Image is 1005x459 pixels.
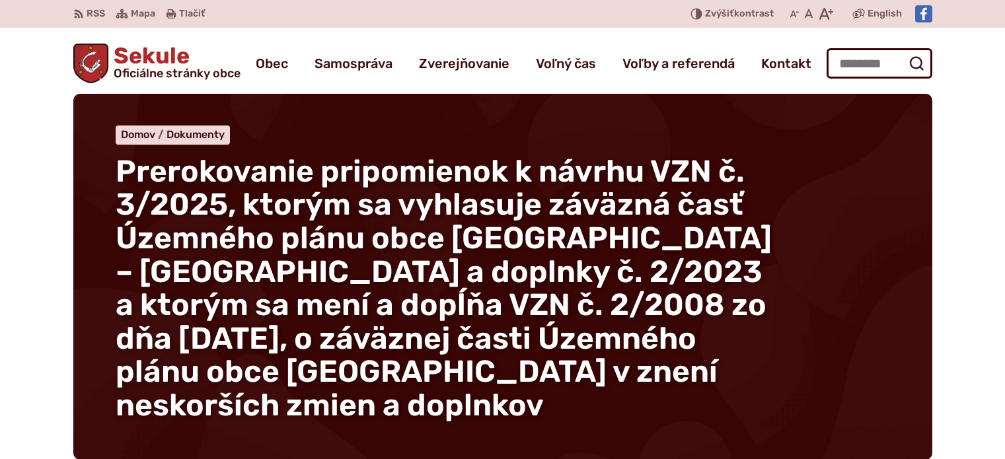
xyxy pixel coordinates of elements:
[73,44,109,83] img: Prejsť na domovskú stránku
[121,128,155,141] span: Domov
[131,6,155,22] span: Mapa
[705,8,734,19] span: Zvýšiť
[705,9,774,20] span: kontrast
[179,9,205,20] span: Tlačiť
[87,6,105,22] span: RSS
[167,128,225,141] a: Dokumenty
[419,45,509,82] a: Zverejňovanie
[114,67,241,79] span: Oficiálne stránky obce
[116,153,772,423] span: Prerokovanie pripomienok k návrhu VZN č. 3/2025, ktorým sa vyhlasuje záväzná časť Územného plánu ...
[73,44,241,83] a: Logo Sekule, prejsť na domovskú stránku.
[761,45,811,82] a: Kontakt
[868,6,902,22] span: English
[121,128,167,141] a: Domov
[915,5,932,22] img: Prejsť na Facebook stránku
[256,45,288,82] a: Obec
[315,45,392,82] a: Samospráva
[536,45,596,82] a: Voľný čas
[622,45,735,82] a: Voľby a referendá
[865,6,905,22] a: English
[108,45,241,79] span: Sekule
